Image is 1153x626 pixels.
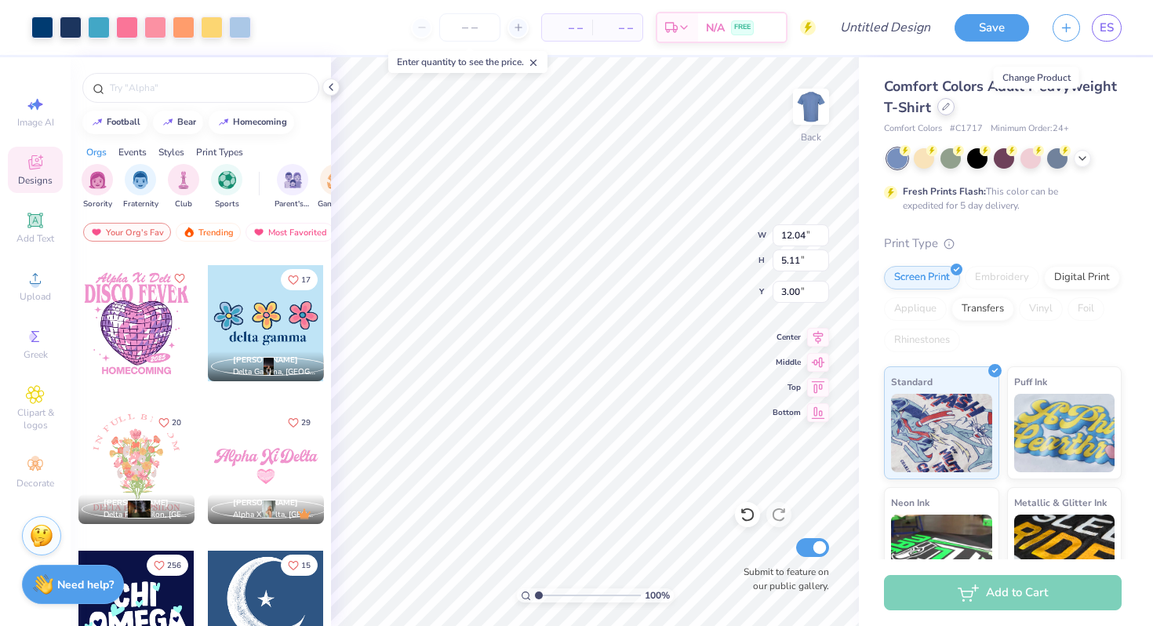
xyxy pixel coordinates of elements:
img: Metallic & Glitter Ink [1014,515,1115,593]
button: Like [151,412,188,433]
div: Screen Print [884,266,960,289]
button: Like [170,269,189,288]
span: Clipart & logos [8,406,63,431]
span: Center [773,332,801,343]
label: Submit to feature on our public gallery. [735,565,829,593]
div: football [107,118,140,126]
span: 17 [301,276,311,284]
input: Untitled Design [827,12,943,43]
span: N/A [706,20,725,36]
input: Try "Alpha" [108,80,309,96]
div: filter for Sports [211,164,242,210]
span: Alpha Xi Delta, [GEOGRAPHIC_DATA][US_STATE] [233,509,318,521]
span: Top [773,382,801,393]
button: Like [281,412,318,433]
img: Standard [891,394,992,472]
span: Add Text [16,232,54,245]
img: trend_line.gif [217,118,230,127]
span: Neon Ink [891,494,929,511]
span: Comfort Colors [884,122,942,136]
button: football [82,111,147,134]
span: [PERSON_NAME] [233,497,298,508]
img: Game Day Image [327,171,345,189]
img: trending.gif [183,227,195,238]
span: Club [175,198,192,210]
span: [PERSON_NAME] [104,497,169,508]
span: Bottom [773,407,801,418]
div: Vinyl [1019,297,1063,321]
span: Designs [18,174,53,187]
div: filter for Club [168,164,199,210]
img: trend_line.gif [162,118,174,127]
button: filter button [211,164,242,210]
span: [PERSON_NAME] [233,355,298,366]
div: filter for Parent's Weekend [275,164,311,210]
span: Sorority [83,198,112,210]
strong: Need help? [57,577,114,592]
div: bear [177,118,196,126]
span: Delta Gamma, [GEOGRAPHIC_DATA] [233,366,318,378]
span: 256 [167,562,181,570]
div: Most Favorited [246,223,334,242]
span: Comfort Colors Adult Heavyweight T-Shirt [884,77,1117,117]
div: Enter quantity to see the price. [388,51,547,73]
div: Events [118,145,147,159]
span: 20 [172,419,181,427]
div: Change Product [994,67,1079,89]
button: bear [153,111,203,134]
div: Rhinestones [884,329,960,352]
button: filter button [168,164,199,210]
span: Standard [891,373,933,390]
img: Parent's Weekend Image [284,171,302,189]
span: Fraternity [123,198,158,210]
span: 15 [301,562,311,570]
div: Applique [884,297,947,321]
div: Trending [176,223,241,242]
span: Delta Phi Epsilon, [GEOGRAPHIC_DATA] [104,509,188,521]
span: Greek [24,348,48,361]
div: This color can be expedited for 5 day delivery. [903,184,1096,213]
div: homecoming [233,118,287,126]
img: most_fav.gif [253,227,265,238]
span: Game Day [318,198,354,210]
span: Upload [20,290,51,303]
button: Like [281,555,318,576]
span: Puff Ink [1014,373,1047,390]
span: Image AI [17,116,54,129]
span: 29 [301,419,311,427]
span: FREE [734,22,751,33]
div: Digital Print [1044,266,1120,289]
div: Foil [1068,297,1104,321]
div: filter for Fraternity [123,164,158,210]
img: Club Image [175,171,192,189]
span: Minimum Order: 24 + [991,122,1069,136]
div: Back [801,130,821,144]
div: Your Org's Fav [83,223,171,242]
a: ES [1092,14,1122,42]
div: Styles [158,145,184,159]
div: Embroidery [965,266,1039,289]
button: filter button [82,164,113,210]
div: filter for Game Day [318,164,354,210]
button: filter button [275,164,311,210]
strong: Fresh Prints Flash: [903,185,986,198]
img: most_fav.gif [90,227,103,238]
span: Middle [773,357,801,368]
img: Neon Ink [891,515,992,593]
div: Print Type [884,235,1122,253]
span: Metallic & Glitter Ink [1014,494,1107,511]
span: ES [1100,19,1114,37]
button: filter button [318,164,354,210]
span: # C1717 [950,122,983,136]
div: Orgs [86,145,107,159]
span: Parent's Weekend [275,198,311,210]
span: Sports [215,198,239,210]
button: homecoming [209,111,294,134]
img: trend_line.gif [91,118,104,127]
span: – – [551,20,583,36]
button: Like [281,269,318,290]
input: – – [439,13,500,42]
img: Back [795,91,827,122]
img: Puff Ink [1014,394,1115,472]
div: Print Types [196,145,243,159]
